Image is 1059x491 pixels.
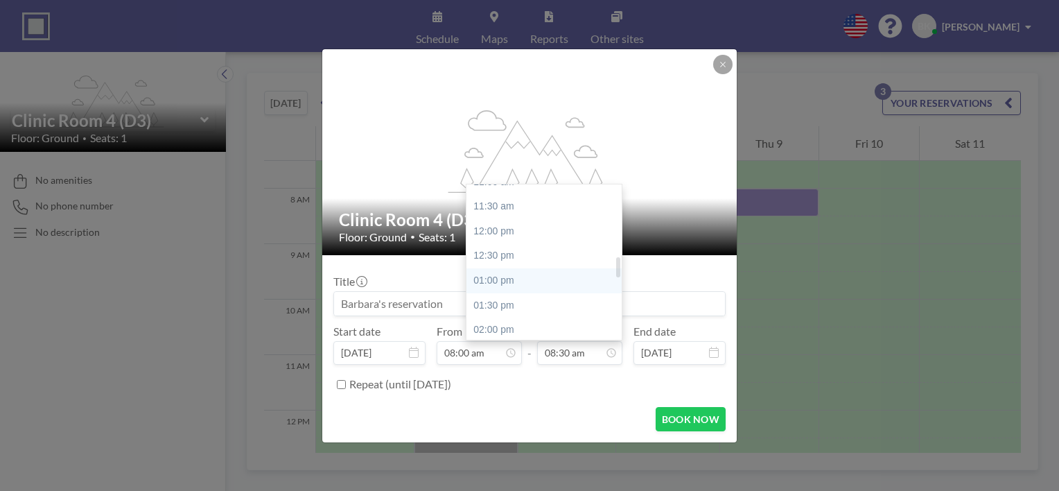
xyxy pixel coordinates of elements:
span: Floor: Ground [339,230,407,244]
div: 12:00 pm [466,219,629,244]
div: 11:30 am [466,194,629,219]
h2: Clinic Room 4 (D3) [339,209,721,230]
label: From [437,325,462,338]
label: Start date [333,325,380,338]
input: Barbara's reservation [334,292,725,316]
label: Title [333,275,366,288]
div: 01:00 pm [466,268,629,293]
div: 02:00 pm [466,318,629,343]
div: 12:30 pm [466,243,629,268]
button: BOOK NOW [656,407,726,431]
span: • [410,232,415,242]
span: Seats: 1 [419,230,455,244]
div: 01:30 pm [466,293,629,318]
label: End date [633,325,676,338]
span: - [527,329,532,360]
label: Repeat (until [DATE]) [349,377,451,391]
